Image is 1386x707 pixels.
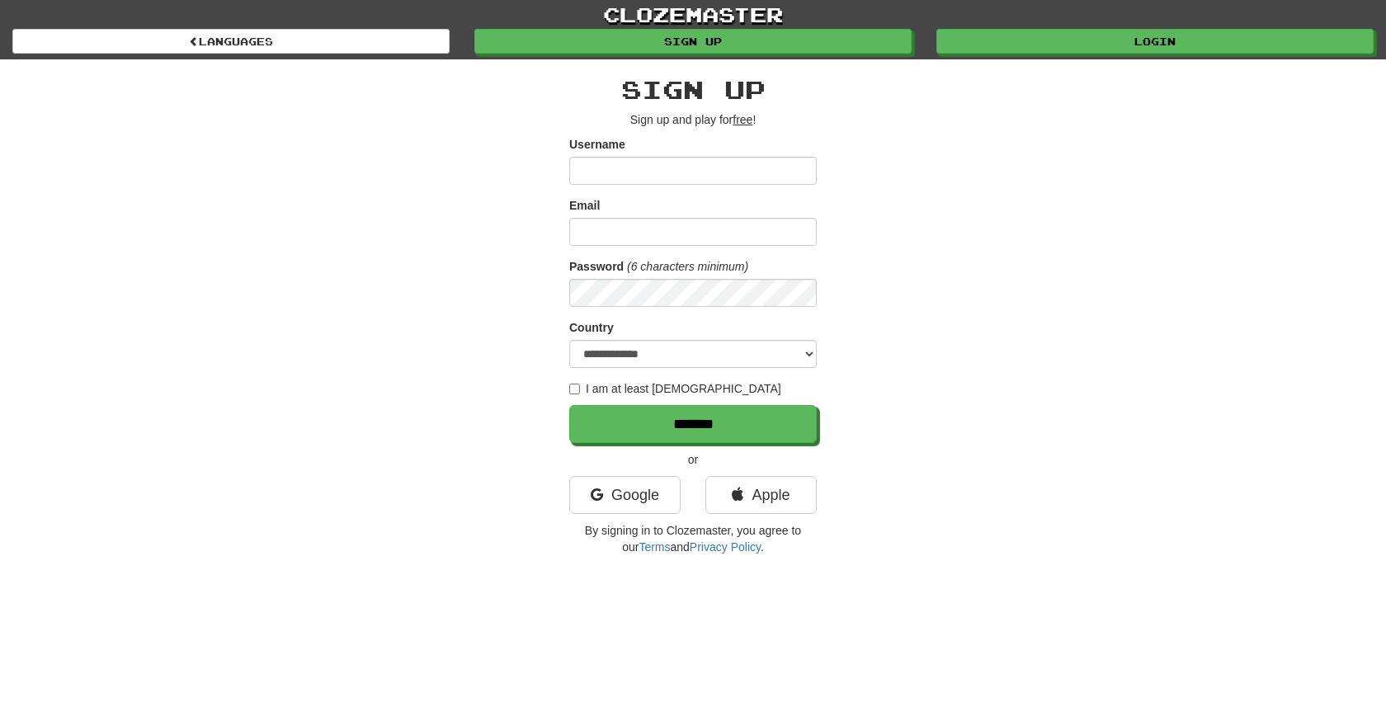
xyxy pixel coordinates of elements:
u: free [733,113,752,126]
a: Terms [639,540,670,554]
a: Sign up [474,29,912,54]
label: Password [569,258,624,275]
h2: Sign up [569,76,817,103]
label: Email [569,197,600,214]
a: Login [936,29,1374,54]
p: By signing in to Clozemaster, you agree to our and . [569,522,817,555]
label: Country [569,319,614,336]
a: Privacy Policy [690,540,761,554]
input: I am at least [DEMOGRAPHIC_DATA] [569,384,580,394]
a: Apple [705,476,817,514]
p: or [569,451,817,468]
a: Languages [12,29,450,54]
p: Sign up and play for ! [569,111,817,128]
a: Google [569,476,681,514]
em: (6 characters minimum) [627,260,748,273]
label: Username [569,136,625,153]
label: I am at least [DEMOGRAPHIC_DATA] [569,380,781,397]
